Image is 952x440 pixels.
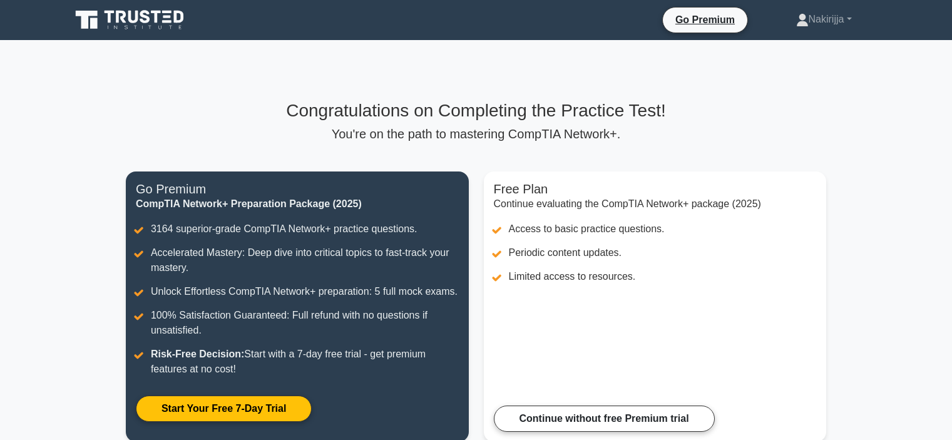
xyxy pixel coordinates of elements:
[494,406,715,432] a: Continue without free Premium trial
[766,7,882,32] a: Nakirijja
[136,396,312,422] a: Start Your Free 7-Day Trial
[126,126,826,141] p: You're on the path to mastering CompTIA Network+.
[126,100,826,121] h3: Congratulations on Completing the Practice Test!
[668,12,742,28] a: Go Premium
